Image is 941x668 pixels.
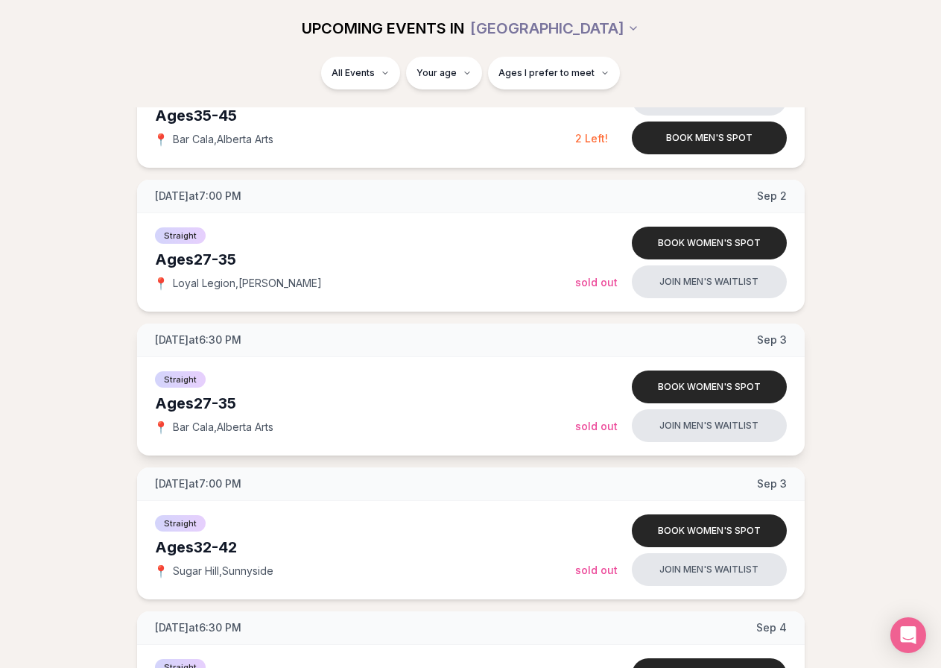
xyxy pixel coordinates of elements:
[155,371,206,388] span: Straight
[155,333,241,347] span: [DATE] at 6:30 PM
[321,57,400,89] button: All Events
[155,393,575,414] div: Ages 27-35
[173,276,322,291] span: Loyal Legion , [PERSON_NAME]
[470,12,639,45] button: [GEOGRAPHIC_DATA]
[498,67,595,79] span: Ages I prefer to meet
[632,409,787,442] button: Join men's waitlist
[155,227,206,244] span: Straight
[173,420,273,435] span: Bar Cala , Alberta Arts
[632,371,787,403] button: Book women's spot
[632,122,787,154] button: Book men's spot
[155,189,241,204] span: [DATE] at 7:00 PM
[575,420,618,432] span: Sold Out
[632,553,787,586] button: Join men's waitlist
[757,333,787,347] span: Sep 3
[757,476,787,491] span: Sep 3
[756,620,787,635] span: Sep 4
[155,421,167,433] span: 📍
[757,189,787,204] span: Sep 2
[173,564,273,579] span: Sugar Hill , Sunnyside
[890,617,926,653] div: Open Intercom Messenger
[155,249,575,270] div: Ages 27-35
[155,515,206,532] span: Straight
[155,277,167,289] span: 📍
[575,132,608,145] span: 2 Left!
[488,57,620,89] button: Ages I prefer to meet
[155,565,167,577] span: 📍
[155,105,575,126] div: Ages 35-45
[416,67,457,79] span: Your age
[302,18,464,39] span: UPCOMING EVENTS IN
[173,132,273,147] span: Bar Cala , Alberta Arts
[155,133,167,145] span: 📍
[632,227,787,259] button: Book women's spot
[155,620,241,635] span: [DATE] at 6:30 PM
[632,514,787,547] button: Book women's spot
[575,564,618,576] span: Sold Out
[632,265,787,298] button: Join men's waitlist
[332,67,375,79] span: All Events
[155,476,241,491] span: [DATE] at 7:00 PM
[575,276,618,289] span: Sold Out
[406,57,482,89] button: Your age
[155,537,575,558] div: Ages 32-42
